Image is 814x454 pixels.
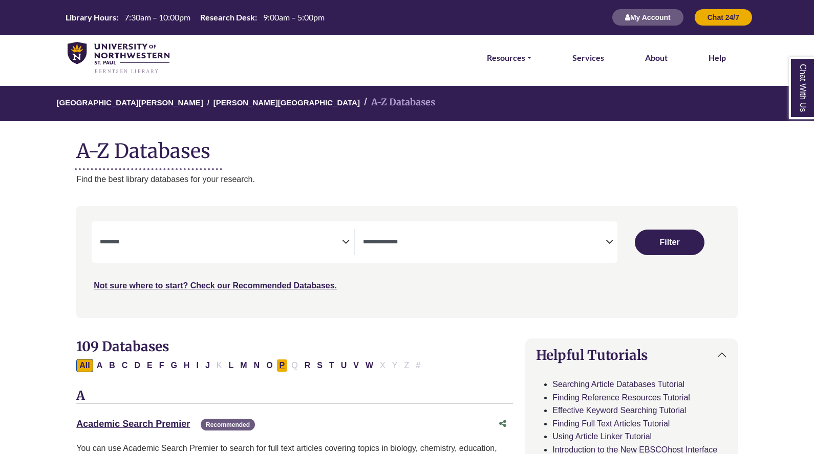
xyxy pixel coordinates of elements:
a: Effective Keyword Searching Tutorial [552,406,686,415]
h1: A-Z Databases [76,131,738,163]
button: Filter Results E [144,359,156,372]
a: Not sure where to start? Check our Recommended Databases. [94,281,337,290]
button: Filter Results P [276,359,288,372]
th: Research Desk: [196,12,258,22]
a: About [645,51,668,64]
nav: Search filters [76,206,738,317]
button: Chat 24/7 [694,9,753,26]
button: Filter Results N [251,359,263,372]
button: Share this database [492,414,513,434]
a: Help [709,51,726,64]
button: Filter Results A [94,359,106,372]
button: Filter Results T [326,359,337,372]
button: Filter Results F [156,359,167,372]
a: Finding Reference Resources Tutorial [552,393,690,402]
button: Filter Results I [193,359,201,372]
span: Recommended [201,419,255,430]
button: Filter Results S [314,359,326,372]
span: 9:00am – 5:00pm [263,12,325,22]
button: Filter Results O [263,359,275,372]
button: Filter Results C [119,359,131,372]
a: My Account [612,13,684,21]
span: 7:30am – 10:00pm [124,12,190,22]
button: Filter Results G [167,359,180,372]
span: 109 Databases [76,338,169,355]
a: [GEOGRAPHIC_DATA][PERSON_NAME] [57,97,203,107]
a: Hours Today [61,12,329,24]
a: Using Article Linker Tutorial [552,432,652,441]
button: Filter Results J [202,359,213,372]
button: Filter Results V [350,359,362,372]
li: A-Z Databases [360,95,435,110]
textarea: Search [100,239,342,247]
p: Find the best library databases for your research. [76,173,738,186]
img: library_home [68,42,169,74]
a: Services [572,51,604,64]
table: Hours Today [61,12,329,21]
h3: A [76,389,513,404]
button: Filter Results U [338,359,350,372]
button: All [76,359,93,372]
th: Library Hours: [61,12,119,22]
button: Submit for Search Results [635,230,704,255]
button: Filter Results L [225,359,237,372]
nav: breadcrumb [76,86,738,121]
button: Filter Results B [106,359,118,372]
a: Resources [487,51,531,64]
a: Searching Article Databases Tutorial [552,380,684,389]
button: Filter Results D [131,359,143,372]
a: [PERSON_NAME][GEOGRAPHIC_DATA] [213,97,360,107]
button: Helpful Tutorials [526,339,737,371]
button: Filter Results W [362,359,376,372]
a: Finding Full Text Articles Tutorial [552,419,670,428]
textarea: Search [363,239,605,247]
a: Academic Search Premier [76,419,190,429]
button: My Account [612,9,684,26]
button: Filter Results H [181,359,193,372]
button: Filter Results R [302,359,314,372]
a: Chat 24/7 [694,13,753,21]
button: Filter Results M [237,359,250,372]
div: Alpha-list to filter by first letter of database name [76,360,424,369]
